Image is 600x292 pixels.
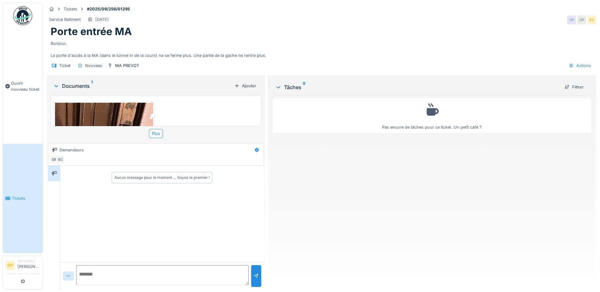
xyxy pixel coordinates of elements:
strong: #2025/09/256/01295 [84,6,133,12]
li: GP [5,261,15,270]
div: Bonjour, La porte d'accès à la MA (dans le tunnel in de la cours) ne se ferme plus. Une partie de... [51,38,592,59]
a: GP Demandeur[PERSON_NAME] [5,259,40,274]
div: GP [567,15,576,24]
a: Ouvrir nouveau ticket [3,29,43,144]
div: Ajouter [232,82,259,90]
div: Tâches [275,83,560,91]
div: EC [56,155,65,164]
img: Badge_color-CXgf-gQk.svg [13,6,32,25]
div: Demandeurs [59,147,84,153]
div: Pas encore de tâches pour ce ticket. Un petit café ? [277,101,587,131]
div: MA PREVOT [115,63,139,69]
h1: Porte entrée MA [51,26,132,38]
sup: 0 [303,83,306,91]
div: Aucun message pour le moment … Soyez le premier ! [114,175,210,180]
div: [DATE] [95,16,109,22]
div: Filtrer [562,83,586,91]
div: Tickets [64,6,77,12]
div: Actions [566,61,594,70]
div: GP [50,155,59,164]
div: EC [587,15,596,24]
a: Tickets [3,144,43,253]
span: Ouvrir nouveau ticket [11,80,40,92]
img: 2who7qs1ldl5pdwi8gs4p129o2yy [55,103,153,233]
span: Tickets [12,195,40,201]
li: [PERSON_NAME] [17,259,40,272]
div: Demandeur [17,259,40,263]
div: Service Batiment [49,16,81,22]
div: Nouveau [85,63,102,69]
div: Documents [53,82,232,90]
div: Ticket [59,63,71,69]
div: GP [577,15,586,24]
div: Plus [149,129,163,138]
sup: 1 [91,82,93,90]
